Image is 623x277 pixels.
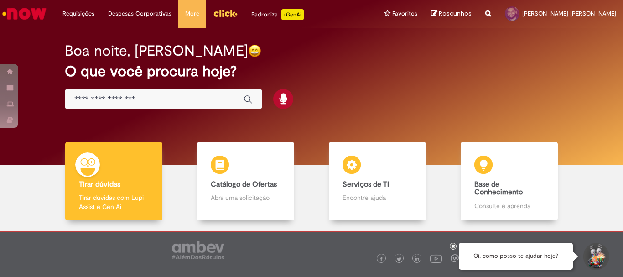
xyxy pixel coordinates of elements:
[251,9,304,20] div: Padroniza
[281,9,304,20] p: +GenAi
[459,243,573,270] div: Oi, como posso te ajudar hoje?
[397,257,401,261] img: logo_footer_twitter.png
[108,9,171,18] span: Despesas Corporativas
[474,180,523,197] b: Base de Conhecimento
[431,10,472,18] a: Rascunhos
[48,142,180,221] a: Tirar dúvidas Tirar dúvidas com Lupi Assist e Gen Ai
[172,241,224,259] img: logo_footer_ambev_rotulo_gray.png
[443,142,575,221] a: Base de Conhecimento Consulte e aprenda
[65,43,248,59] h2: Boa noite, [PERSON_NAME]
[62,9,94,18] span: Requisições
[582,243,609,270] button: Iniciar Conversa de Suporte
[1,5,48,23] img: ServiceNow
[343,193,412,202] p: Encontre ajuda
[343,180,389,189] b: Serviços de TI
[451,254,459,262] img: logo_footer_workplace.png
[180,142,311,221] a: Catálogo de Ofertas Abra uma solicitação
[211,180,277,189] b: Catálogo de Ofertas
[185,9,199,18] span: More
[392,9,417,18] span: Favoritos
[248,44,261,57] img: happy-face.png
[379,257,384,261] img: logo_footer_facebook.png
[79,180,120,189] b: Tirar dúvidas
[415,256,420,262] img: logo_footer_linkedin.png
[474,201,544,210] p: Consulte e aprenda
[213,6,238,20] img: click_logo_yellow_360x200.png
[430,252,442,264] img: logo_footer_youtube.png
[311,142,443,221] a: Serviços de TI Encontre ajuda
[439,9,472,18] span: Rascunhos
[65,63,558,79] h2: O que você procura hoje?
[211,193,280,202] p: Abra uma solicitação
[79,193,148,211] p: Tirar dúvidas com Lupi Assist e Gen Ai
[522,10,616,17] span: [PERSON_NAME] [PERSON_NAME]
